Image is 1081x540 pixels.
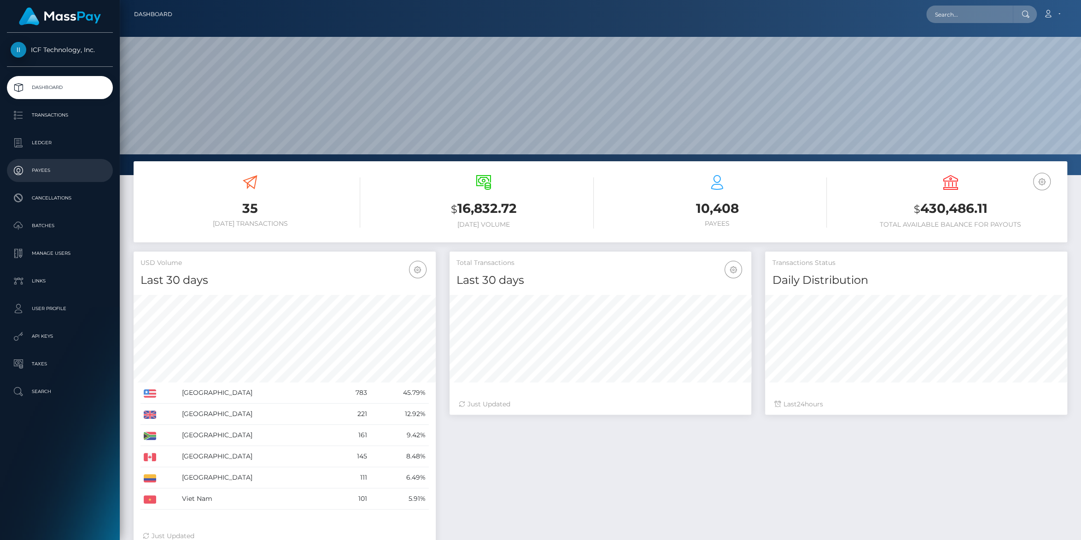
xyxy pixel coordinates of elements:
a: Ledger [7,131,113,154]
a: Search [7,380,113,403]
td: Viet Nam [179,488,334,510]
td: 111 [334,467,370,488]
p: User Profile [11,302,109,316]
span: ICF Technology, Inc. [7,46,113,54]
a: Dashboard [134,5,172,24]
a: Cancellations [7,187,113,210]
img: CA.png [144,453,156,461]
h5: Transactions Status [772,258,1060,268]
td: 221 [334,404,370,425]
h3: 10,408 [608,200,827,217]
p: Manage Users [11,247,109,260]
h4: Daily Distribution [772,272,1060,288]
p: Ledger [11,136,109,150]
td: 9.42% [370,425,428,446]
a: Dashboard [7,76,113,99]
h4: Last 30 days [456,272,745,288]
img: ICF Technology, Inc. [11,42,26,58]
a: API Keys [7,325,113,348]
a: Transactions [7,104,113,127]
a: Manage Users [7,242,113,265]
p: Search [11,385,109,399]
h6: [DATE] Volume [374,221,594,229]
h4: Last 30 days [140,272,429,288]
td: 8.48% [370,446,428,467]
td: 45.79% [370,382,428,404]
small: $ [451,203,457,216]
td: [GEOGRAPHIC_DATA] [179,404,334,425]
td: 12.92% [370,404,428,425]
td: 6.49% [370,467,428,488]
p: Links [11,274,109,288]
h5: USD Volume [140,258,429,268]
h5: Total Transactions [456,258,745,268]
h3: 430,486.11 [841,200,1060,218]
p: Batches [11,219,109,233]
h6: [DATE] Transactions [140,220,360,228]
td: [GEOGRAPHIC_DATA] [179,425,334,446]
img: MassPay Logo [19,7,101,25]
td: 101 [334,488,370,510]
a: Links [7,270,113,293]
p: Payees [11,164,109,177]
img: CO.png [144,474,156,482]
input: Search... [926,6,1013,23]
a: Taxes [7,352,113,376]
a: Batches [7,214,113,237]
h6: Payees [608,220,827,228]
p: Transactions [11,108,109,122]
a: Payees [7,159,113,182]
p: API Keys [11,329,109,343]
h3: 35 [140,200,360,217]
img: ZA.png [144,432,156,440]
td: [GEOGRAPHIC_DATA] [179,467,334,488]
p: Taxes [11,357,109,371]
img: GB.png [144,411,156,419]
td: [GEOGRAPHIC_DATA] [179,382,334,404]
img: US.png [144,389,156,398]
td: 783 [334,382,370,404]
h3: 16,832.72 [374,200,594,218]
td: [GEOGRAPHIC_DATA] [179,446,334,467]
td: 161 [334,425,370,446]
td: 145 [334,446,370,467]
div: Last hours [774,399,1058,409]
small: $ [914,203,920,216]
p: Cancellations [11,191,109,205]
h6: Total Available Balance for Payouts [841,221,1060,229]
td: 5.91% [370,488,428,510]
div: Just Updated [459,399,742,409]
a: User Profile [7,297,113,320]
img: VN.png [144,495,156,504]
p: Dashboard [11,81,109,94]
span: 24 [796,400,804,408]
